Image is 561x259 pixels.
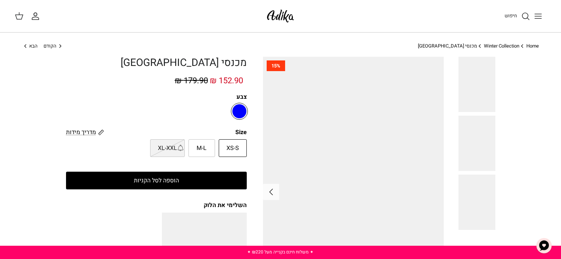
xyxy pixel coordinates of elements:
a: הקודם [44,43,63,50]
a: Winter Collection [484,42,519,49]
span: הבא [29,42,38,49]
span: חיפוש [505,12,517,19]
button: הוספה לסל הקניות [66,172,247,189]
span: 152.90 ₪ [210,75,243,87]
button: Next [263,184,279,200]
span: XS-S [226,144,239,153]
span: 179.90 ₪ [175,75,208,87]
legend: Size [235,128,247,136]
a: ✦ משלוח חינם בקנייה מעל ₪220 ✦ [247,249,314,255]
a: מדריך מידות [66,128,104,136]
span: M-L [197,144,207,153]
a: חיפוש [505,12,530,21]
div: השלימי את הלוק [66,201,247,209]
img: Adika IL [265,7,296,25]
a: החשבון שלי [31,12,43,21]
span: XL-XXL [158,144,177,153]
a: הבא [22,43,38,50]
button: צ'אט [533,235,555,257]
a: Home [526,42,539,49]
span: מדריך מידות [66,128,96,137]
a: מכנסי [GEOGRAPHIC_DATA] [418,42,477,49]
h1: מכנסי [GEOGRAPHIC_DATA] [66,57,247,69]
button: Toggle menu [530,8,546,24]
nav: Breadcrumbs [22,43,539,50]
label: צבע [66,93,247,101]
span: הקודם [44,42,56,49]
